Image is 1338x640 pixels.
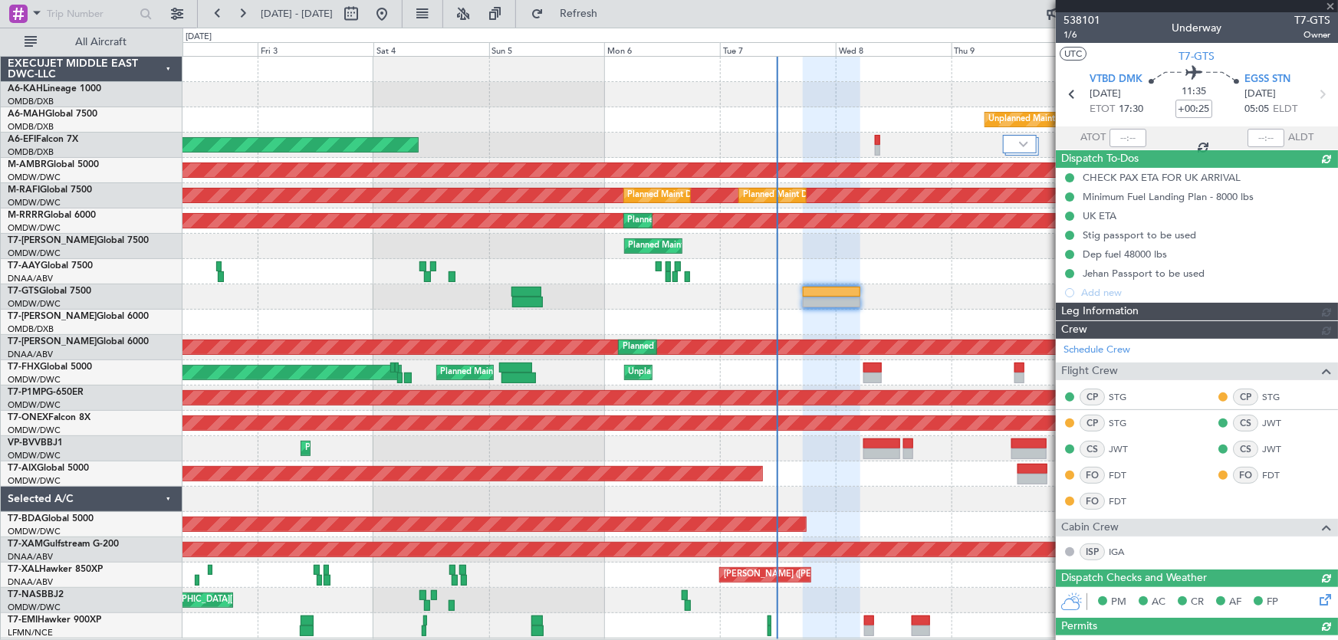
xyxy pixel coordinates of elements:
[8,438,63,448] a: VP-BVVBBJ1
[1063,28,1100,41] span: 1/6
[8,110,97,119] a: A6-MAHGlobal 7500
[8,312,149,321] a: T7-[PERSON_NAME]Global 6000
[8,388,46,397] span: T7-P1MP
[8,312,97,321] span: T7-[PERSON_NAME]
[441,361,621,384] div: Planned Maint [GEOGRAPHIC_DATA] (Seletar)
[547,8,611,19] span: Refresh
[8,248,61,259] a: OMDW/DWC
[8,121,54,133] a: OMDB/DXB
[305,437,456,460] div: Planned Maint Dubai (Al Maktoum Intl)
[8,236,149,245] a: T7-[PERSON_NAME]Global 7500
[8,110,45,119] span: A6-MAH
[8,337,149,346] a: T7-[PERSON_NAME]Global 6000
[8,160,99,169] a: M-AMBRGlobal 5000
[1182,84,1206,100] span: 11:35
[524,2,616,26] button: Refresh
[8,602,61,613] a: OMDW/DWC
[1273,102,1297,117] span: ELDT
[8,425,61,436] a: OMDW/DWC
[8,287,39,296] span: T7-GTS
[1119,102,1143,117] span: 17:30
[8,135,78,144] a: A6-EFIFalcon 7X
[720,42,836,56] div: Tue 7
[8,565,39,574] span: T7-XAL
[629,361,856,384] div: Unplanned Maint [GEOGRAPHIC_DATA] (Al Maktoum Intl)
[8,388,84,397] a: T7-P1MPG-650ER
[743,184,894,207] div: Planned Maint Dubai (Al Maktoum Intl)
[8,96,54,107] a: OMDB/DXB
[8,464,37,473] span: T7-AIX
[8,363,40,372] span: T7-FHX
[8,615,101,625] a: T7-EMIHawker 900XP
[8,514,41,523] span: T7-BDA
[8,438,41,448] span: VP-BVV
[1063,12,1100,28] span: 538101
[629,235,780,258] div: Planned Maint Dubai (Al Maktoum Intl)
[8,185,92,195] a: M-RAFIGlobal 7500
[8,349,53,360] a: DNAA/ABV
[8,185,40,195] span: M-RAFI
[1288,130,1313,146] span: ALDT
[47,2,135,25] input: Trip Number
[8,590,64,599] a: T7-NASBBJ2
[8,413,48,422] span: T7-ONEX
[724,563,885,586] div: [PERSON_NAME] ([PERSON_NAME] Intl)
[8,363,92,372] a: T7-FHXGlobal 5000
[8,146,54,158] a: OMDB/DXB
[8,160,47,169] span: M-AMBR
[1294,28,1330,41] span: Owner
[8,197,61,208] a: OMDW/DWC
[836,42,952,56] div: Wed 8
[1244,87,1276,102] span: [DATE]
[8,374,61,386] a: OMDW/DWC
[8,298,61,310] a: OMDW/DWC
[1244,102,1269,117] span: 05:05
[8,273,53,284] a: DNAA/ABV
[8,615,38,625] span: T7-EMI
[1080,130,1106,146] span: ATOT
[258,42,373,56] div: Fri 3
[186,31,212,44] div: [DATE]
[8,222,61,234] a: OMDW/DWC
[8,526,61,537] a: OMDW/DWC
[8,84,43,94] span: A6-KAH
[8,172,61,183] a: OMDW/DWC
[8,84,101,94] a: A6-KAHLineage 1000
[17,30,166,54] button: All Aircraft
[8,540,119,549] a: T7-XAMGulfstream G-200
[8,261,41,271] span: T7-AAY
[261,7,333,21] span: [DATE] - [DATE]
[8,551,53,563] a: DNAA/ABV
[8,211,96,220] a: M-RRRRGlobal 6000
[8,211,44,220] span: M-RRRR
[623,336,774,359] div: Planned Maint Dubai (Al Maktoum Intl)
[1179,48,1215,64] span: T7-GTS
[8,236,97,245] span: T7-[PERSON_NAME]
[8,135,36,144] span: A6-EFI
[989,108,1256,131] div: Unplanned Maint [GEOGRAPHIC_DATA] ([GEOGRAPHIC_DATA] Intl)
[8,323,54,335] a: OMDB/DXB
[8,450,61,461] a: OMDW/DWC
[628,209,779,232] div: Planned Maint Dubai (Al Maktoum Intl)
[8,514,94,523] a: T7-BDAGlobal 5000
[8,261,93,271] a: T7-AAYGlobal 7500
[8,287,91,296] a: T7-GTSGlobal 7500
[8,565,103,574] a: T7-XALHawker 850XP
[1019,141,1028,147] img: arrow-gray.svg
[1172,21,1222,37] div: Underway
[373,42,489,56] div: Sat 4
[8,413,90,422] a: T7-ONEXFalcon 8X
[8,337,97,346] span: T7-[PERSON_NAME]
[8,540,43,549] span: T7-XAM
[952,42,1067,56] div: Thu 9
[8,475,61,487] a: OMDW/DWC
[8,464,89,473] a: T7-AIXGlobal 5000
[8,576,53,588] a: DNAA/ABV
[604,42,720,56] div: Mon 6
[1294,12,1330,28] span: T7-GTS
[489,42,605,56] div: Sun 5
[8,627,53,638] a: LFMN/NCE
[1060,47,1087,61] button: UTC
[1090,102,1115,117] span: ETOT
[40,37,162,48] span: All Aircraft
